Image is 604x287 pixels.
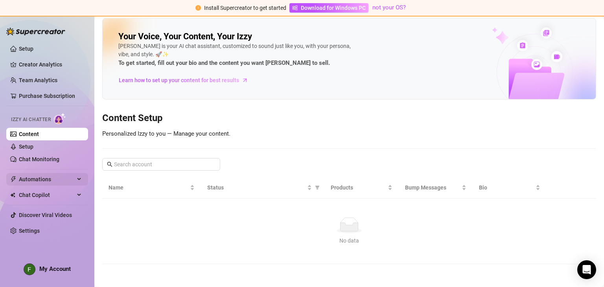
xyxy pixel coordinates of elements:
[292,5,298,11] span: windows
[109,183,188,192] span: Name
[10,176,17,182] span: thunderbolt
[372,4,406,11] a: not your OS?
[479,183,534,192] span: Bio
[102,112,596,125] h3: Content Setup
[204,5,286,11] span: Install Supercreator to get started
[10,192,15,198] img: Chat Copilot
[19,46,33,52] a: Setup
[331,183,386,192] span: Products
[118,42,354,68] div: [PERSON_NAME] is your AI chat assistant, customized to sound just like you, with your persona, vi...
[474,19,596,99] img: ai-chatter-content-library-cLFOSyPT.png
[405,183,460,192] span: Bump Messages
[313,182,321,193] span: filter
[107,162,112,167] span: search
[118,74,254,86] a: Learn how to set up your content for best results
[112,236,587,245] div: No data
[19,173,75,186] span: Automations
[399,177,473,199] th: Bump Messages
[24,264,35,275] img: ACg8ocIptmGzAY7x4cGvELAqD97kXOnbV5pgN2e1jwl4yTXWzSbE3Q=s96-c
[19,131,39,137] a: Content
[118,59,330,66] strong: To get started, fill out your bio and the content you want [PERSON_NAME] to sell.
[241,76,249,84] span: arrow-right
[118,31,252,42] h2: Your Voice, Your Content, Your Izzy
[315,185,320,190] span: filter
[19,156,59,162] a: Chat Monitoring
[473,177,547,199] th: Bio
[114,160,209,169] input: Search account
[324,177,398,199] th: Products
[54,113,66,124] img: AI Chatter
[19,189,75,201] span: Chat Copilot
[6,28,65,35] img: logo-BBDzfeDw.svg
[102,177,201,199] th: Name
[102,130,230,137] span: Personalized Izzy to you — Manage your content.
[19,58,82,71] a: Creator Analytics
[289,3,368,13] a: Download for Windows PC
[19,228,40,234] a: Settings
[19,77,57,83] a: Team Analytics
[39,265,71,272] span: My Account
[207,183,306,192] span: Status
[11,116,51,123] span: Izzy AI Chatter
[577,260,596,279] div: Open Intercom Messenger
[19,143,33,150] a: Setup
[19,93,75,99] a: Purchase Subscription
[195,5,201,11] span: exclamation-circle
[301,4,366,12] span: Download for Windows PC
[119,76,239,85] span: Learn how to set up your content for best results
[201,177,324,199] th: Status
[19,212,72,218] a: Discover Viral Videos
